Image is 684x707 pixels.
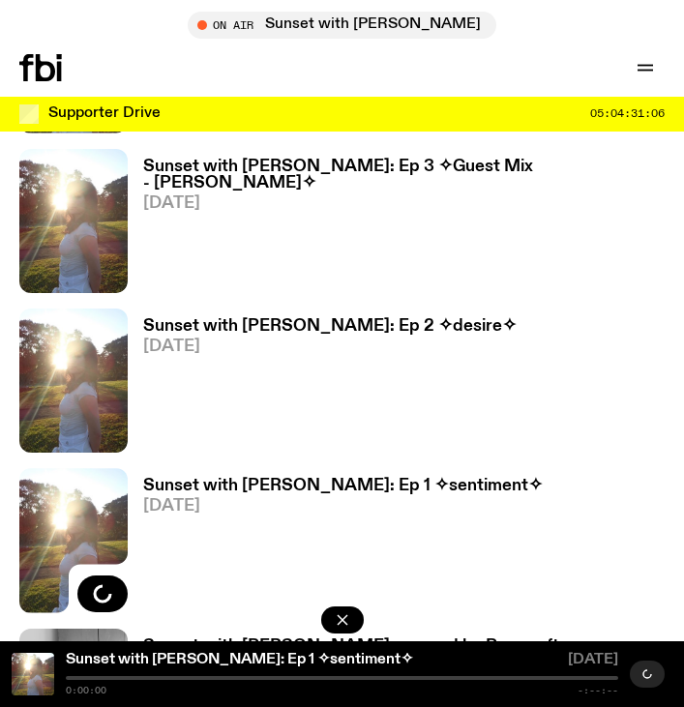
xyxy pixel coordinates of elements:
span: [DATE] [568,653,618,672]
button: On AirSunset with [PERSON_NAME] [188,12,496,39]
span: 0:00:00 [66,686,106,695]
h3: Sunset with [PERSON_NAME]: Ep 3 ✧Guest Mix - [PERSON_NAME]✧ [143,159,665,191]
a: Sunset with [PERSON_NAME]: Ep 1 ✧sentiment✧ [66,652,413,667]
a: Sunset with [PERSON_NAME]: Ep 1 ✧sentiment✧[DATE] [128,478,543,612]
h3: Sunset with [PERSON_NAME] covered by Parcae ft. [GEOGRAPHIC_DATA] [143,638,665,671]
a: Sunset with [PERSON_NAME]: Ep 3 ✧Guest Mix - [PERSON_NAME]✧[DATE] [128,159,665,293]
a: Sunset with [PERSON_NAME]: Ep 2 ✧desire✧[DATE] [128,318,517,453]
span: 05:04:31:06 [590,108,665,119]
h3: Sunset with [PERSON_NAME]: Ep 2 ✧desire✧ [143,318,517,335]
h3: Sunset with [PERSON_NAME]: Ep 1 ✧sentiment✧ [143,478,543,494]
span: [DATE] [143,498,543,515]
h3: Supporter Drive [48,106,161,121]
span: [DATE] [143,195,665,212]
span: [DATE] [143,339,517,355]
span: -:--:-- [578,686,618,695]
